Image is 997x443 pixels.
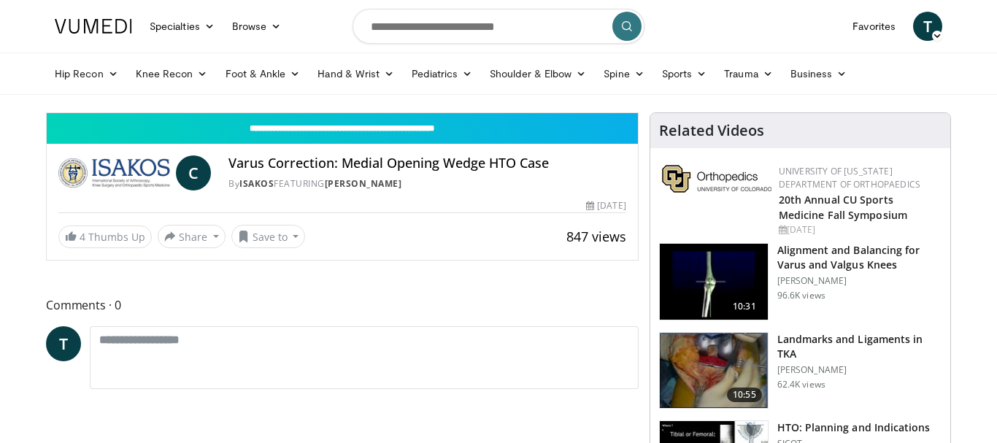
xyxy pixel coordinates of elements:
[46,59,127,88] a: Hip Recon
[777,379,825,390] p: 62.4K views
[913,12,942,41] a: T
[55,19,132,34] img: VuMedi Logo
[309,59,403,88] a: Hand & Wrist
[777,275,942,287] p: [PERSON_NAME]
[660,244,768,320] img: 38523_0000_3.png.150x105_q85_crop-smart_upscale.jpg
[779,165,920,190] a: University of [US_STATE] Department of Orthopaedics
[158,225,226,248] button: Share
[727,299,762,314] span: 10:31
[228,177,625,190] div: By FEATURING
[660,333,768,409] img: 88434a0e-b753-4bdd-ac08-0695542386d5.150x105_q85_crop-smart_upscale.jpg
[727,388,762,402] span: 10:55
[779,223,939,236] div: [DATE]
[659,332,942,409] a: 10:55 Landmarks and Ligaments in TKA [PERSON_NAME] 62.4K views
[777,332,942,361] h3: Landmarks and Ligaments in TKA
[586,199,625,212] div: [DATE]
[662,165,771,193] img: 355603a8-37da-49b6-856f-e00d7e9307d3.png.150x105_q85_autocrop_double_scale_upscale_version-0.2.png
[353,9,644,44] input: Search topics, interventions
[228,155,625,172] h4: Varus Correction: Medial Opening Wedge HTO Case
[403,59,481,88] a: Pediatrics
[595,59,653,88] a: Spine
[481,59,595,88] a: Shoulder & Elbow
[223,12,290,41] a: Browse
[80,230,85,244] span: 4
[58,226,152,248] a: 4 Thumbs Up
[46,326,81,361] a: T
[58,155,170,190] img: ISAKOS
[777,420,931,435] h3: HTO: Planning and Indications
[325,177,402,190] a: [PERSON_NAME]
[127,59,217,88] a: Knee Recon
[217,59,309,88] a: Foot & Ankle
[231,225,306,248] button: Save to
[777,243,942,272] h3: Alignment and Balancing for Varus and Valgus Knees
[141,12,223,41] a: Specialties
[715,59,782,88] a: Trauma
[659,243,942,320] a: 10:31 Alignment and Balancing for Varus and Valgus Knees [PERSON_NAME] 96.6K views
[566,228,626,245] span: 847 views
[777,290,825,301] p: 96.6K views
[844,12,904,41] a: Favorites
[653,59,716,88] a: Sports
[779,193,907,222] a: 20th Annual CU Sports Medicine Fall Symposium
[176,155,211,190] a: C
[659,122,764,139] h4: Related Videos
[46,296,639,315] span: Comments 0
[782,59,856,88] a: Business
[777,364,942,376] p: [PERSON_NAME]
[239,177,274,190] a: ISAKOS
